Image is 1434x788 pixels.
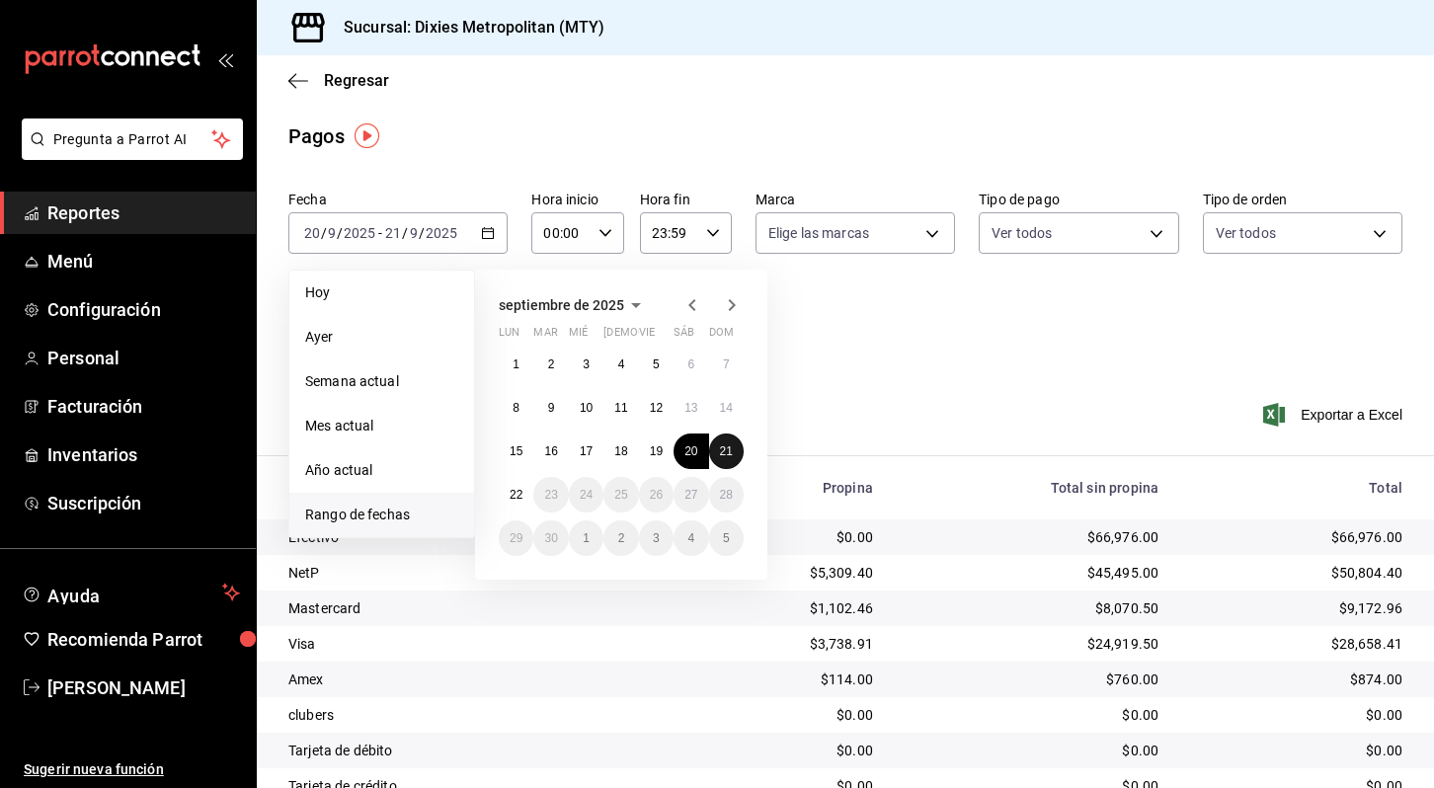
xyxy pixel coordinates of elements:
abbr: 3 de octubre de 2025 [653,531,660,545]
button: open_drawer_menu [217,51,233,67]
div: $9,172.96 [1190,598,1402,618]
abbr: 3 de septiembre de 2025 [583,357,590,371]
span: / [402,225,408,241]
span: Elige las marcas [768,223,869,243]
div: $24,919.50 [905,634,1158,654]
button: 19 de septiembre de 2025 [639,433,674,469]
div: $114.00 [693,670,872,689]
label: Tipo de pago [979,193,1178,206]
abbr: 20 de septiembre de 2025 [684,444,697,458]
abbr: viernes [639,326,655,347]
button: 7 de septiembre de 2025 [709,347,744,382]
abbr: 1 de octubre de 2025 [583,531,590,545]
button: 25 de septiembre de 2025 [603,477,638,512]
input: -- [384,225,402,241]
button: 12 de septiembre de 2025 [639,390,674,426]
abbr: 19 de septiembre de 2025 [650,444,663,458]
abbr: 6 de septiembre de 2025 [687,357,694,371]
abbr: 30 de septiembre de 2025 [544,531,557,545]
button: 1 de octubre de 2025 [569,520,603,556]
a: Pregunta a Parrot AI [14,143,243,164]
abbr: miércoles [569,326,588,347]
abbr: 28 de septiembre de 2025 [720,488,733,502]
abbr: 21 de septiembre de 2025 [720,444,733,458]
label: Hora fin [640,193,732,206]
div: $0.00 [693,741,872,760]
span: / [321,225,327,241]
span: Sugerir nueva función [24,759,240,780]
button: 11 de septiembre de 2025 [603,390,638,426]
img: Tooltip marker [355,123,379,148]
button: 3 de septiembre de 2025 [569,347,603,382]
abbr: 4 de octubre de 2025 [687,531,694,545]
abbr: domingo [709,326,734,347]
span: Ver todos [1216,223,1276,243]
abbr: 29 de septiembre de 2025 [510,531,522,545]
abbr: 24 de septiembre de 2025 [580,488,593,502]
abbr: 7 de septiembre de 2025 [723,357,730,371]
button: 4 de octubre de 2025 [674,520,708,556]
button: 29 de septiembre de 2025 [499,520,533,556]
abbr: 4 de septiembre de 2025 [618,357,625,371]
div: $8,070.50 [905,598,1158,618]
abbr: 5 de octubre de 2025 [723,531,730,545]
div: Amex [288,670,662,689]
div: $3,738.91 [693,634,872,654]
span: / [419,225,425,241]
button: 4 de septiembre de 2025 [603,347,638,382]
label: Hora inicio [531,193,623,206]
span: Año actual [305,460,458,481]
button: 28 de septiembre de 2025 [709,477,744,512]
button: 13 de septiembre de 2025 [674,390,708,426]
button: 9 de septiembre de 2025 [533,390,568,426]
button: 16 de septiembre de 2025 [533,433,568,469]
div: Total [1190,480,1402,496]
label: Tipo de orden [1203,193,1402,206]
label: Fecha [288,193,508,206]
abbr: 15 de septiembre de 2025 [510,444,522,458]
button: 22 de septiembre de 2025 [499,477,533,512]
span: Semana actual [305,371,458,392]
button: 1 de septiembre de 2025 [499,347,533,382]
span: Mes actual [305,416,458,436]
span: Hoy [305,282,458,303]
button: 2 de octubre de 2025 [603,520,638,556]
input: ---- [425,225,458,241]
span: Menú [47,248,240,275]
abbr: 16 de septiembre de 2025 [544,444,557,458]
span: Personal [47,345,240,371]
span: Recomienda Parrot [47,626,240,653]
div: NetP [288,563,662,583]
abbr: 9 de septiembre de 2025 [548,401,555,415]
button: 8 de septiembre de 2025 [499,390,533,426]
abbr: 12 de septiembre de 2025 [650,401,663,415]
span: Exportar a Excel [1267,403,1402,427]
span: Regresar [324,71,389,90]
span: / [337,225,343,241]
button: 23 de septiembre de 2025 [533,477,568,512]
button: 21 de septiembre de 2025 [709,433,744,469]
button: 18 de septiembre de 2025 [603,433,638,469]
span: Rango de fechas [305,505,458,525]
abbr: 17 de septiembre de 2025 [580,444,593,458]
span: - [378,225,382,241]
abbr: lunes [499,326,519,347]
span: septiembre de 2025 [499,297,624,313]
abbr: 5 de septiembre de 2025 [653,357,660,371]
button: 26 de septiembre de 2025 [639,477,674,512]
div: clubers [288,705,662,725]
input: ---- [343,225,376,241]
div: $50,804.40 [1190,563,1402,583]
div: $0.00 [1190,741,1402,760]
span: Reportes [47,199,240,226]
button: septiembre de 2025 [499,293,648,317]
button: 27 de septiembre de 2025 [674,477,708,512]
button: 5 de octubre de 2025 [709,520,744,556]
div: $0.00 [905,705,1158,725]
span: Ayer [305,327,458,348]
abbr: 2 de septiembre de 2025 [548,357,555,371]
button: 10 de septiembre de 2025 [569,390,603,426]
button: 30 de septiembre de 2025 [533,520,568,556]
h3: Sucursal: Dixies Metropolitan (MTY) [328,16,605,39]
